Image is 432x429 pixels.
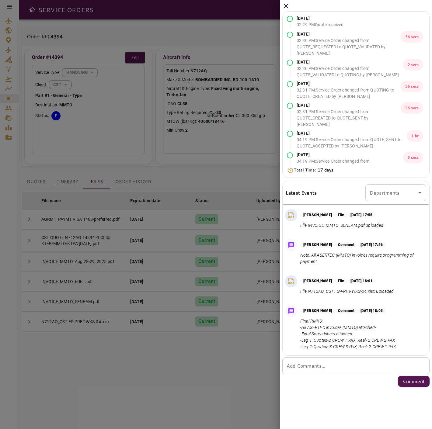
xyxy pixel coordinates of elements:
[297,31,401,37] p: [DATE]
[357,242,386,247] p: [DATE] 17:56
[297,87,401,100] p: 02:31 PM : Service Order changed from QUOTING to QUOTE_CREATED by [PERSON_NAME]
[287,167,294,173] img: Timer Icon
[398,376,430,387] button: Comment
[300,212,335,218] p: [PERSON_NAME]
[347,278,376,284] p: [DATE] 18:01
[300,318,396,350] p: Final RMKS: -All ASERTEC invoices (MMTO) attached- -Final Spreadsheet attached -Leg 1: Quoted-2 C...
[297,65,403,78] p: 02:30 PM : Service Order changed from QUOTE_VALIDATED to QUOTING by [PERSON_NAME]
[286,189,317,197] h6: Latest Events
[287,277,296,286] img: PDF File
[297,37,401,57] p: 02:30 PM : Service Order changed from QUOTE_REQUESTED to QUOTE_VALIDATED by [PERSON_NAME]
[297,109,401,128] p: 02:31 PM : Service Order changed from QUOTE_CREATED to QUOTE_SENT by [PERSON_NAME]
[297,152,403,158] p: [DATE]
[294,167,333,173] p: Total Time:
[335,308,357,313] p: Comment
[300,278,335,284] p: [PERSON_NAME]
[407,130,423,142] p: 1 hr
[403,378,425,385] p: Comment
[300,252,424,265] p: Note: All ASERTEC (MMTO) invoices require programming of payment.
[297,59,403,65] p: [DATE]
[297,15,343,22] p: [DATE]
[297,102,401,109] p: [DATE]
[287,211,296,220] img: PDF File
[403,152,423,163] p: 3 secs
[297,81,401,87] p: [DATE]
[403,59,423,71] p: 2 secs
[416,189,424,197] button: Open
[401,81,423,92] p: 56 secs
[401,102,423,114] p: 26 secs
[335,242,357,247] p: Comment
[300,288,394,295] p: File N712AQ_CST FS-PRFT-WKS-04.xlsx uploaded
[300,308,335,313] p: [PERSON_NAME]
[287,241,295,249] img: Message Icon
[297,130,407,137] p: [DATE]
[297,137,407,149] p: 04:19 PM : Service Order changed from QUOTE_SENT to QUOTE_ACCEPTED by [PERSON_NAME]
[347,212,376,218] p: [DATE] 17:55
[300,242,335,247] p: [PERSON_NAME]
[297,158,403,177] p: 04:19 PM : Service Order changed from QUOTE_ACCEPTED to AWAITING_ASSIGNMENT by [PERSON_NAME]
[297,22,343,28] p: 02:29 PM Quote received
[318,167,333,173] b: 17 days
[357,308,386,313] p: [DATE] 18:05
[335,212,347,218] p: File
[401,31,423,43] p: 34 secs
[335,278,347,284] p: File
[300,222,384,229] p: File INVOICE_MMTO_SENEAM.pdf uploaded
[287,307,295,315] img: Message Icon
